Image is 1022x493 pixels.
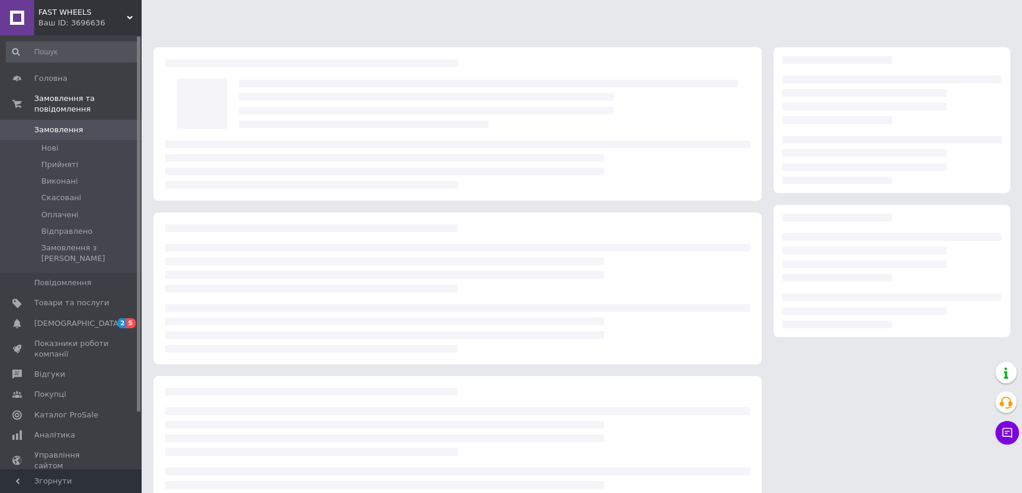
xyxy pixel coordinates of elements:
[34,298,109,308] span: Товари та послуги
[41,192,81,203] span: Скасовані
[34,450,109,471] span: Управління сайтом
[126,318,136,328] span: 5
[6,41,139,63] input: Пошук
[34,125,83,135] span: Замовлення
[41,143,58,154] span: Нові
[34,369,65,380] span: Відгуки
[34,277,91,288] span: Повідомлення
[38,18,142,28] div: Ваш ID: 3696636
[34,389,66,400] span: Покупці
[117,318,127,328] span: 2
[41,176,78,187] span: Виконані
[34,430,75,440] span: Аналітика
[34,410,98,420] span: Каталог ProSale
[41,210,78,220] span: Оплачені
[41,226,93,237] span: Відправлено
[38,7,127,18] span: FAST WHEELS
[34,318,122,329] span: [DEMOGRAPHIC_DATA]
[41,243,137,264] span: Замовлення з [PERSON_NAME]
[41,159,78,170] span: Прийняті
[34,93,142,115] span: Замовлення та повідомлення
[34,338,109,360] span: Показники роботи компанії
[34,73,67,84] span: Головна
[995,421,1019,445] button: Чат з покупцем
